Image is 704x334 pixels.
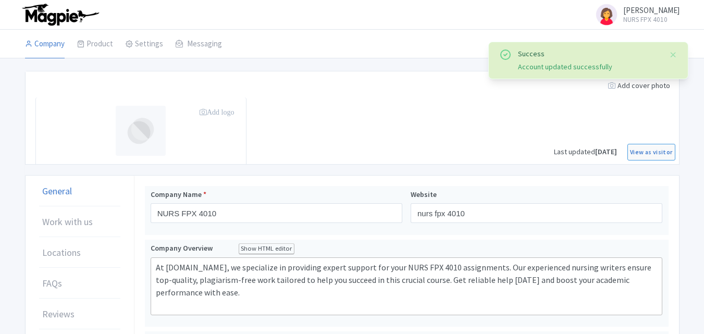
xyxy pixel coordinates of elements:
[623,16,680,23] small: NURS FPX 4010
[151,190,202,200] span: Company Name
[200,108,234,116] i: Add logo
[42,215,93,229] span: Work with us
[25,30,65,59] a: Company
[604,76,674,95] div: Add cover photo
[32,237,128,268] a: Locations
[32,176,128,207] a: General
[595,147,617,156] span: [DATE]
[594,2,619,27] img: avatar_key_member-9c1dde93af8b07d7383eb8b5fb890c87.png
[239,243,295,254] div: Show HTML editor
[42,184,72,198] span: General
[42,245,81,259] span: Locations
[554,146,617,157] div: Last updated
[32,206,128,238] a: Work with us
[623,5,680,15] span: [PERSON_NAME]
[411,190,437,200] span: Website
[116,106,166,156] img: profile-logo-d1a8e230fb1b8f12adc913e4f4d7365c.png
[518,61,661,72] div: Account updated successfully
[77,30,113,59] a: Product
[156,261,657,311] div: At [DOMAIN_NAME], we specialize in providing expert support for your NURS FPX 4010 assignments. O...
[518,48,661,59] div: Success
[151,243,213,253] span: Company Overview
[669,48,677,61] button: Close
[627,144,675,160] a: View as visitor
[42,276,62,290] span: FAQs
[42,307,75,321] span: Reviews
[176,30,222,59] a: Messaging
[20,3,101,26] img: logo-ab69f6fb50320c5b225c76a69d11143b.png
[588,2,680,27] a: [PERSON_NAME] NURS FPX 4010
[126,30,163,59] a: Settings
[32,268,128,299] a: FAQs
[32,299,128,330] a: Reviews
